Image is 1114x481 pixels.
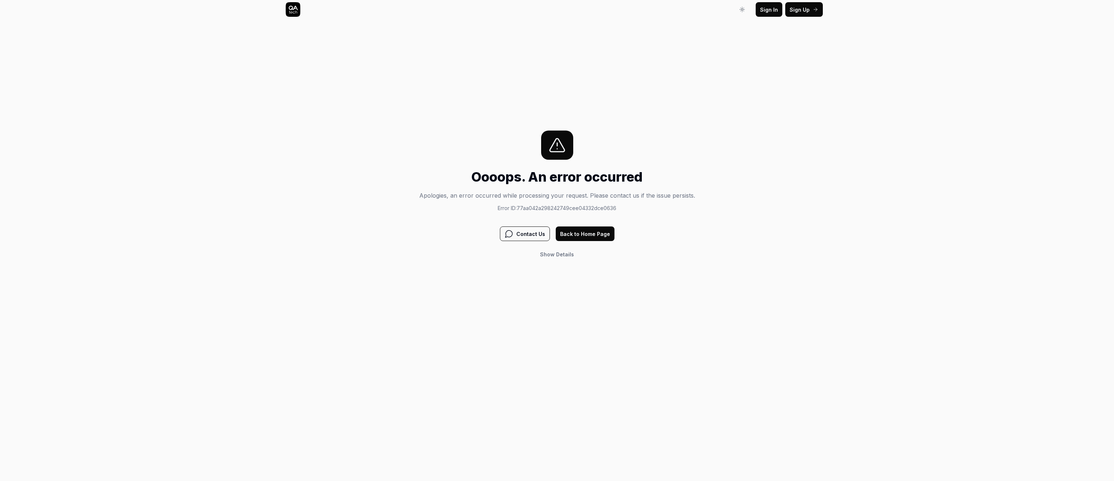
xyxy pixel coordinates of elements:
button: Contact Us [500,226,550,241]
p: Apologies, an error occurred while processing your request. Please contact us if the issue persists. [419,191,695,200]
h1: Oooops. An error occurred [419,167,695,187]
button: Sign In [756,2,782,17]
span: Show [540,251,555,257]
p: Error ID: 77aa042a298242749cee04332dce0636 [419,204,695,212]
span: Sign In [760,6,778,13]
button: Show Details [536,247,578,261]
span: Sign Up [790,6,810,13]
span: Details [556,251,574,257]
button: Back to Home Page [556,226,614,241]
button: Sign Up [785,2,823,17]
